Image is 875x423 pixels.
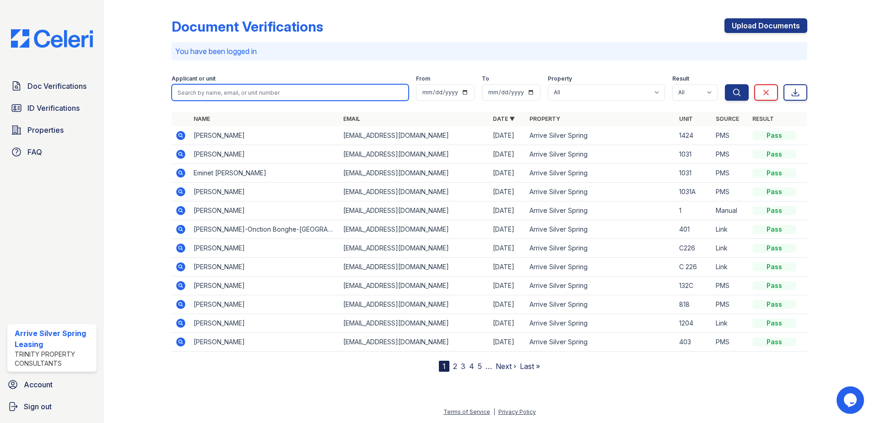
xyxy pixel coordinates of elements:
td: [PERSON_NAME] [190,145,340,164]
span: Doc Verifications [27,81,86,92]
label: Applicant or unit [172,75,216,82]
td: Arrive Silver Spring [526,220,675,239]
a: Terms of Service [443,408,490,415]
span: Account [24,379,53,390]
td: [PERSON_NAME] [190,314,340,333]
div: | [493,408,495,415]
a: 5 [478,362,482,371]
td: [DATE] [489,164,526,183]
td: [DATE] [489,277,526,295]
td: [DATE] [489,239,526,258]
td: [PERSON_NAME]-Onction Bonghe-[GEOGRAPHIC_DATA] [190,220,340,239]
a: Sign out [4,397,100,416]
div: Pass [752,168,796,178]
td: Link [712,220,749,239]
td: [DATE] [489,295,526,314]
td: 818 [675,295,712,314]
td: [EMAIL_ADDRESS][DOMAIN_NAME] [340,220,489,239]
div: Pass [752,206,796,215]
td: [EMAIL_ADDRESS][DOMAIN_NAME] [340,145,489,164]
a: 4 [469,362,474,371]
a: Property [529,115,560,122]
p: You have been logged in [175,46,804,57]
input: Search by name, email, or unit number [172,84,409,101]
td: PMS [712,333,749,352]
td: Link [712,258,749,277]
iframe: chat widget [837,386,866,414]
td: Arrive Silver Spring [526,295,675,314]
a: Upload Documents [724,18,807,33]
td: [EMAIL_ADDRESS][DOMAIN_NAME] [340,239,489,258]
td: [PERSON_NAME] [190,239,340,258]
td: Arrive Silver Spring [526,314,675,333]
div: Pass [752,244,796,253]
td: 1031 [675,145,712,164]
td: Manual [712,201,749,220]
a: Name [194,115,210,122]
label: Result [672,75,689,82]
td: 1 [675,201,712,220]
a: Source [716,115,739,122]
td: [DATE] [489,220,526,239]
td: PMS [712,164,749,183]
div: Pass [752,262,796,271]
span: … [486,361,492,372]
a: Unit [679,115,693,122]
a: FAQ [7,143,97,161]
td: Arrive Silver Spring [526,333,675,352]
td: 1031 [675,164,712,183]
td: C226 [675,239,712,258]
td: 1204 [675,314,712,333]
td: Link [712,314,749,333]
td: PMS [712,126,749,145]
div: Pass [752,319,796,328]
div: Arrive Silver Spring Leasing [15,328,93,350]
td: [PERSON_NAME] [190,295,340,314]
td: Arrive Silver Spring [526,183,675,201]
a: Privacy Policy [498,408,536,415]
td: [DATE] [489,201,526,220]
div: Pass [752,281,796,290]
label: Property [548,75,572,82]
span: FAQ [27,146,42,157]
td: Arrive Silver Spring [526,258,675,277]
label: To [482,75,489,82]
div: Pass [752,187,796,196]
span: ID Verifications [27,103,80,114]
a: 2 [453,362,457,371]
div: Pass [752,300,796,309]
a: Last » [520,362,540,371]
td: [EMAIL_ADDRESS][DOMAIN_NAME] [340,164,489,183]
td: [PERSON_NAME] [190,333,340,352]
td: [EMAIL_ADDRESS][DOMAIN_NAME] [340,126,489,145]
td: 403 [675,333,712,352]
td: Eminet [PERSON_NAME] [190,164,340,183]
div: Document Verifications [172,18,323,35]
div: 1 [439,361,449,372]
a: Account [4,375,100,394]
a: Date ▼ [493,115,515,122]
td: [DATE] [489,145,526,164]
td: [PERSON_NAME] [190,201,340,220]
td: 1031A [675,183,712,201]
td: Arrive Silver Spring [526,201,675,220]
div: Pass [752,337,796,347]
td: [EMAIL_ADDRESS][DOMAIN_NAME] [340,333,489,352]
td: [EMAIL_ADDRESS][DOMAIN_NAME] [340,314,489,333]
td: PMS [712,183,749,201]
span: Sign out [24,401,52,412]
td: [EMAIL_ADDRESS][DOMAIN_NAME] [340,277,489,295]
td: [EMAIL_ADDRESS][DOMAIN_NAME] [340,258,489,277]
a: ID Verifications [7,99,97,117]
td: Link [712,239,749,258]
label: From [416,75,430,82]
td: [PERSON_NAME] [190,126,340,145]
td: Arrive Silver Spring [526,277,675,295]
td: Arrive Silver Spring [526,239,675,258]
a: Email [343,115,360,122]
td: 1424 [675,126,712,145]
td: [DATE] [489,314,526,333]
a: 3 [461,362,465,371]
td: [DATE] [489,258,526,277]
